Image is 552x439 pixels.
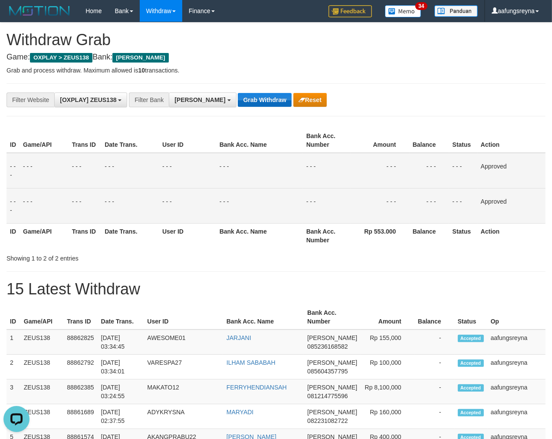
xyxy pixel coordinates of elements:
[458,335,484,342] span: Accepted
[144,355,223,380] td: VARESPA27
[7,330,20,355] td: 1
[20,355,64,380] td: ZEUS138
[7,223,20,248] th: ID
[63,305,97,330] th: Trans ID
[7,66,545,75] p: Grab and process withdraw. Maximum allowed is transactions.
[30,53,92,63] span: OXPLAY > ZEUS138
[458,360,484,367] span: Accepted
[7,53,545,62] h4: Game: Bank:
[7,251,223,263] div: Showing 1 to 2 of 2 entries
[159,128,216,153] th: User ID
[227,384,287,391] a: FERRYHENDIANSAH
[101,153,159,188] td: - - -
[307,343,348,350] span: Copy 085236168582 to clipboard
[303,153,351,188] td: - - -
[101,128,159,153] th: Date Trans.
[20,305,64,330] th: Game/API
[144,305,223,330] th: User ID
[98,380,144,404] td: [DATE] 03:24:55
[487,305,545,330] th: Op
[449,128,477,153] th: Status
[98,305,144,330] th: Date Trans.
[101,188,159,223] td: - - -
[98,404,144,429] td: [DATE] 02:37:55
[361,305,414,330] th: Amount
[98,330,144,355] td: [DATE] 03:34:45
[227,359,276,366] a: ILHAM SABABAH
[458,409,484,416] span: Accepted
[307,368,348,375] span: Copy 085604357795 to clipboard
[454,305,487,330] th: Status
[458,384,484,392] span: Accepted
[7,281,545,298] h1: 15 Latest Withdraw
[144,404,223,429] td: ADYKRYSNA
[7,355,20,380] td: 2
[69,153,102,188] td: - - -
[216,128,303,153] th: Bank Acc. Name
[351,223,409,248] th: Rp 553.000
[434,5,478,17] img: panduan.png
[414,380,454,404] td: -
[20,404,64,429] td: ZEUS138
[216,223,303,248] th: Bank Acc. Name
[144,380,223,404] td: MAKATO12
[477,128,545,153] th: Action
[304,305,361,330] th: Bank Acc. Number
[7,92,54,107] div: Filter Website
[351,153,409,188] td: - - -
[63,330,97,355] td: 88862825
[144,330,223,355] td: AWESOME01
[477,223,545,248] th: Action
[20,380,64,404] td: ZEUS138
[303,128,351,153] th: Bank Acc. Number
[3,3,30,30] button: Open LiveChat chat widget
[7,4,72,17] img: MOTION_logo.png
[101,223,159,248] th: Date Trans.
[159,153,216,188] td: - - -
[20,223,69,248] th: Game/API
[112,53,168,63] span: [PERSON_NAME]
[20,128,69,153] th: Game/API
[159,188,216,223] td: - - -
[449,223,477,248] th: Status
[351,188,409,223] td: - - -
[487,355,545,380] td: aafungsreyna
[361,404,414,429] td: Rp 160,000
[63,355,97,380] td: 88862792
[307,384,357,391] span: [PERSON_NAME]
[329,5,372,17] img: Feedback.jpg
[409,128,449,153] th: Balance
[409,153,449,188] td: - - -
[303,223,351,248] th: Bank Acc. Number
[487,380,545,404] td: aafungsreyna
[477,153,545,188] td: Approved
[449,188,477,223] td: - - -
[7,128,20,153] th: ID
[7,380,20,404] td: 3
[361,355,414,380] td: Rp 100,000
[7,305,20,330] th: ID
[98,355,144,380] td: [DATE] 03:34:01
[415,2,427,10] span: 34
[307,393,348,399] span: Copy 081214775596 to clipboard
[69,223,102,248] th: Trans ID
[20,153,69,188] td: - - -
[174,96,225,103] span: [PERSON_NAME]
[351,128,409,153] th: Amount
[63,404,97,429] td: 88861689
[20,188,69,223] td: - - -
[414,404,454,429] td: -
[7,153,20,188] td: - - -
[303,188,351,223] td: - - -
[293,93,327,107] button: Reset
[54,92,127,107] button: [OXPLAY] ZEUS138
[138,67,145,74] strong: 10
[414,305,454,330] th: Balance
[487,404,545,429] td: aafungsreyna
[487,330,545,355] td: aafungsreyna
[69,188,102,223] td: - - -
[227,334,251,341] a: JARJANI
[307,334,357,341] span: [PERSON_NAME]
[307,359,357,366] span: [PERSON_NAME]
[414,330,454,355] td: -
